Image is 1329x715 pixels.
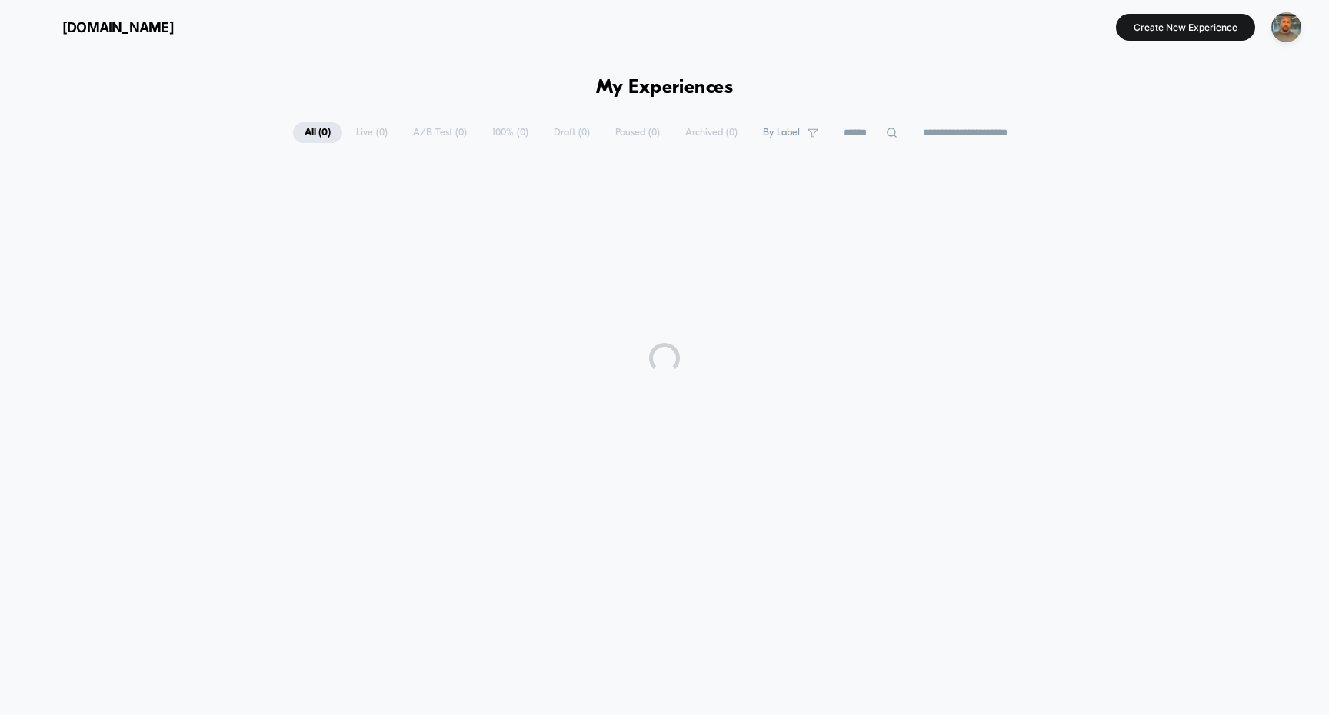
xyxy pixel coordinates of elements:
button: [DOMAIN_NAME] [23,15,178,39]
img: ppic [1271,12,1301,42]
span: By Label [763,127,800,138]
h1: My Experiences [596,77,734,99]
button: Create New Experience [1116,14,1255,41]
span: All ( 0 ) [293,122,342,143]
span: [DOMAIN_NAME] [62,19,174,35]
button: ppic [1267,12,1306,43]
